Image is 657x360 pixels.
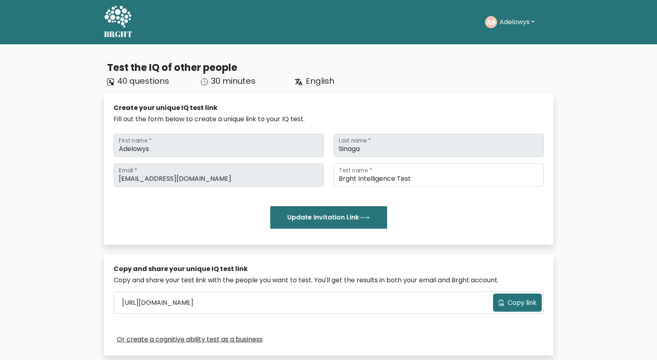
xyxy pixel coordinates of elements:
[114,134,324,157] input: First name
[334,134,544,157] input: Last name
[486,17,495,27] text: AS
[104,3,133,41] a: BRGHT
[117,75,169,87] span: 40 questions
[114,103,544,113] div: Create your unique IQ test link
[114,163,324,187] input: Email
[334,163,544,187] input: Test name
[107,60,553,75] div: Test the IQ of other people
[211,75,255,87] span: 30 minutes
[117,335,263,344] a: Or create a cognitive ability test as a business
[508,298,537,308] span: Copy link
[306,75,334,87] span: English
[114,264,544,274] div: Copy and share your unique IQ test link
[270,206,387,229] button: Update Invitation Link
[104,29,133,39] h5: BRGHT
[493,294,542,312] button: Copy link
[114,275,544,285] div: Copy and share your test link with the people you want to test. You'll get the results in both yo...
[497,17,537,27] button: Adelowys
[114,114,544,124] div: Fill out the form below to create a unique link to your IQ test.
